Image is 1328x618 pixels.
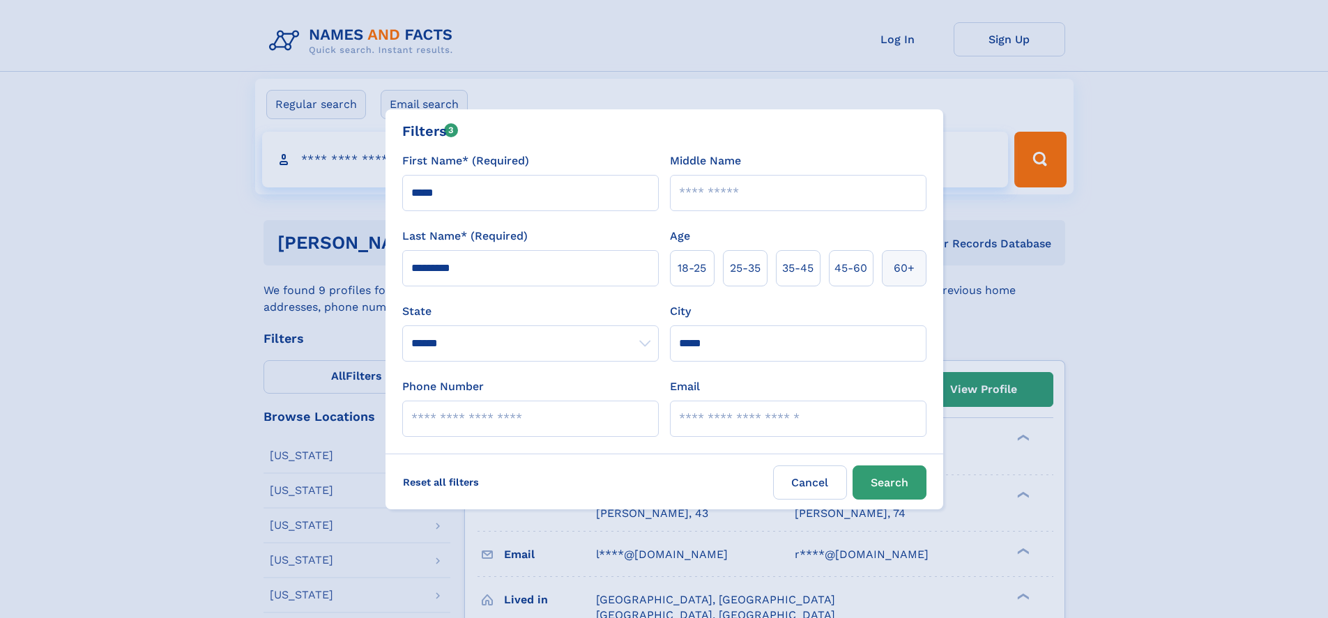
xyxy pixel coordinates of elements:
[402,153,529,169] label: First Name* (Required)
[773,465,847,500] label: Cancel
[678,260,706,277] span: 18‑25
[670,303,691,320] label: City
[402,378,484,395] label: Phone Number
[394,465,488,499] label: Reset all filters
[782,260,814,277] span: 35‑45
[853,465,926,500] button: Search
[670,378,700,395] label: Email
[834,260,867,277] span: 45‑60
[894,260,915,277] span: 60+
[670,228,690,245] label: Age
[670,153,741,169] label: Middle Name
[402,303,659,320] label: State
[730,260,761,277] span: 25‑35
[402,121,459,141] div: Filters
[402,228,528,245] label: Last Name* (Required)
